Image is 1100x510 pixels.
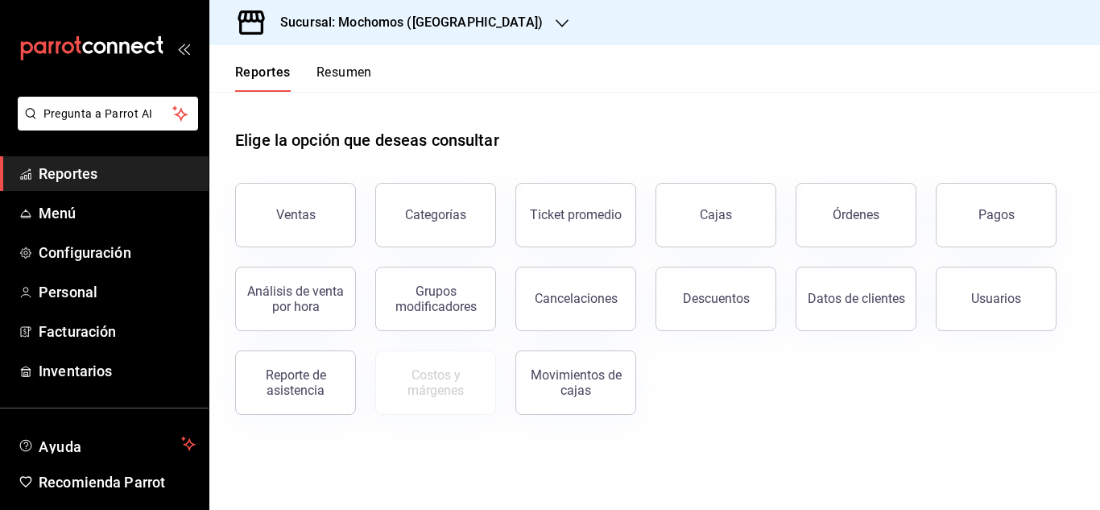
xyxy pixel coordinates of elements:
div: Usuarios [971,291,1021,306]
button: Movimientos de cajas [515,350,636,415]
a: Pregunta a Parrot AI [11,117,198,134]
button: Datos de clientes [796,267,916,331]
div: Categorías [405,207,466,222]
button: Contrata inventarios para ver este reporte [375,350,496,415]
span: Pregunta a Parrot AI [43,106,173,122]
button: Ventas [235,183,356,247]
div: Movimientos de cajas [526,367,626,398]
button: Categorías [375,183,496,247]
span: Configuración [39,242,196,263]
div: Cancelaciones [535,291,618,306]
div: Grupos modificadores [386,284,486,314]
button: Cancelaciones [515,267,636,331]
div: Descuentos [683,291,750,306]
span: Ayuda [39,434,175,454]
div: Pagos [978,207,1015,222]
button: Pagos [936,183,1057,247]
button: Órdenes [796,183,916,247]
button: Reportes [235,64,291,92]
div: Cajas [700,205,733,225]
div: Ticket promedio [530,207,622,222]
span: Facturación [39,321,196,342]
div: Órdenes [833,207,879,222]
a: Cajas [655,183,776,247]
div: navigation tabs [235,64,372,92]
span: Recomienda Parrot [39,471,196,493]
div: Análisis de venta por hora [246,284,345,314]
button: Usuarios [936,267,1057,331]
div: Reporte de asistencia [246,367,345,398]
button: Análisis de venta por hora [235,267,356,331]
button: open_drawer_menu [177,42,190,55]
span: Reportes [39,163,196,185]
button: Resumen [316,64,372,92]
button: Ticket promedio [515,183,636,247]
h1: Elige la opción que deseas consultar [235,128,499,152]
button: Descuentos [655,267,776,331]
div: Costos y márgenes [386,367,486,398]
button: Reporte de asistencia [235,350,356,415]
h3: Sucursal: Mochomos ([GEOGRAPHIC_DATA]) [267,13,543,32]
div: Datos de clientes [808,291,905,306]
span: Inventarios [39,360,196,382]
button: Grupos modificadores [375,267,496,331]
button: Pregunta a Parrot AI [18,97,198,131]
span: Menú [39,202,196,224]
div: Ventas [276,207,316,222]
span: Personal [39,281,196,303]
